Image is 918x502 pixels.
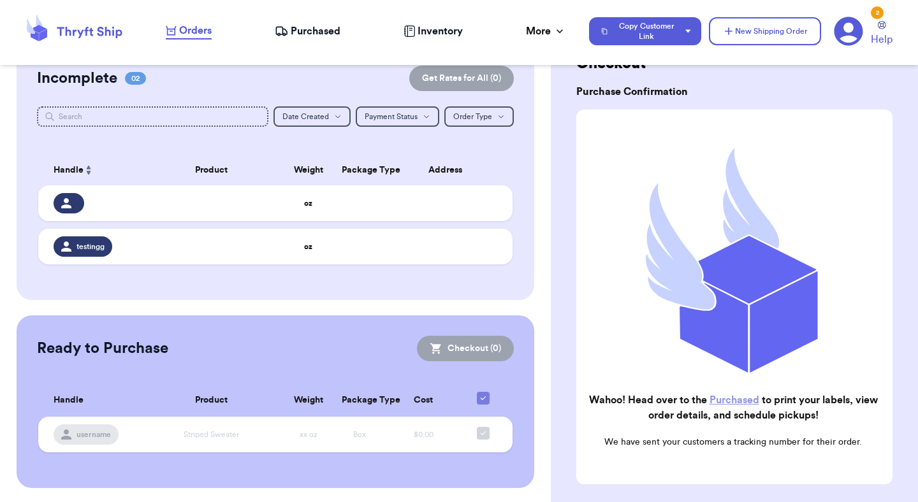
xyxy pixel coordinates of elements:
span: 02 [125,72,146,85]
button: Date Created [273,106,351,127]
th: Product [140,155,283,185]
a: 2 [834,17,863,46]
button: Checkout (0) [417,336,514,361]
button: New Shipping Order [709,17,821,45]
h2: Ready to Purchase [37,338,168,359]
div: 2 [871,6,884,19]
a: Purchased [710,395,759,405]
button: Copy Customer Link [589,17,701,45]
span: Help [871,32,892,47]
button: Sort ascending [84,162,94,178]
h2: Wahoo! Head over to the to print your labels, view order details, and schedule pickups! [586,392,880,423]
strong: oz [304,243,312,250]
input: Search [37,106,268,127]
span: Handle [54,164,84,177]
span: Inventory [418,24,463,39]
h2: Incomplete [37,68,117,89]
span: Date Created [282,113,329,120]
h3: Purchase Confirmation [576,84,892,99]
strong: oz [304,199,312,207]
span: testingg [76,241,105,252]
div: More [526,24,566,39]
span: Handle [54,394,84,407]
span: Orders [179,23,212,38]
span: Striped Sweater [184,431,239,438]
th: Cost [385,384,462,417]
button: Order Type [444,106,514,127]
span: $0.00 [414,431,433,438]
a: Help [871,21,892,47]
th: Package Type [334,155,385,185]
p: We have sent your customers a tracking number for their order. [586,436,880,448]
span: xx oz [300,431,317,438]
a: Orders [166,23,212,39]
th: Weight [283,155,334,185]
th: Product [140,384,283,417]
a: Inventory [404,24,463,39]
span: username [76,429,111,440]
a: Purchased [275,24,340,39]
th: Weight [283,384,334,417]
span: Purchased [291,24,340,39]
button: Get Rates for All (0) [409,66,514,91]
button: Payment Status [356,106,439,127]
th: Package Type [334,384,385,417]
th: Address [385,155,513,185]
span: Payment Status [365,113,418,120]
span: Order Type [453,113,492,120]
span: Box [353,431,366,438]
